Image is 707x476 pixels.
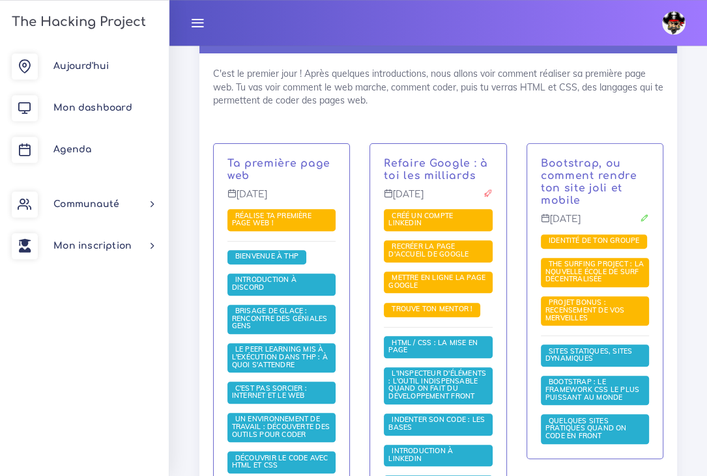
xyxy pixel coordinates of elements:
a: Refaire Google : à toi les milliards [384,158,488,182]
span: Agenda [53,145,91,154]
a: Indenter son code : les bases [388,415,485,432]
a: C'est pas sorcier : internet et le web [232,384,308,401]
a: HTML / CSS : la mise en page [388,338,478,355]
img: avatar [662,11,685,35]
span: Indenter son code : les bases [388,415,485,432]
a: Recréer la page d'accueil de Google [388,242,472,259]
span: Sites statiques, sites dynamiques [545,346,633,363]
span: Bienvenue à THP [232,251,302,260]
a: Introduction à Discord [232,275,296,292]
span: The Surfing Project : la nouvelle école de surf décentralisée [545,259,644,283]
a: avatar [656,4,695,42]
a: Découvrir le code avec HTML et CSS [232,454,328,471]
span: Mon inscription [53,241,132,251]
p: [DATE] [384,189,492,210]
a: Créé un compte LinkedIn [388,211,453,228]
span: Mon dashboard [53,103,132,113]
a: Ta première page web [227,158,330,182]
a: Un environnement de travail : découverte des outils pour coder [232,415,330,439]
span: Bootstrap : le framework CSS le plus puissant au monde [545,377,639,401]
span: Introduction à LinkedIn [388,446,453,463]
a: Quelques sites pratiques quand on code en front [545,417,627,441]
a: Le Peer learning mis à l'exécution dans THP : à quoi s'attendre [232,345,328,369]
a: Bienvenue à THP [232,252,302,261]
a: L'inspecteur d'éléments : l'outil indispensable quand on fait du développement front [388,369,486,401]
span: Identité de ton groupe [545,236,643,245]
p: [DATE] [227,189,336,210]
a: Sites statiques, sites dynamiques [545,347,633,364]
a: Introduction à LinkedIn [388,447,453,464]
a: The Surfing Project : la nouvelle école de surf décentralisée [545,260,644,284]
a: Brisage de glace : rencontre des géniales gens [232,307,328,331]
span: Découvrir le code avec HTML et CSS [232,453,328,470]
p: [DATE] [541,214,649,234]
a: Bootstrap, ou comment rendre ton site joli et mobile [541,158,637,206]
span: Communauté [53,199,119,209]
span: Aujourd'hui [53,61,109,71]
a: Bootstrap : le framework CSS le plus puissant au monde [545,378,639,402]
a: Trouve ton mentor ! [388,305,476,314]
span: Quelques sites pratiques quand on code en front [545,416,627,440]
a: PROJET BONUS : recensement de vos merveilles [545,298,625,322]
span: Brisage de glace : rencontre des géniales gens [232,306,328,330]
h3: The Hacking Project [8,15,146,29]
a: Mettre en ligne la page Google [388,273,485,290]
a: Identité de ton groupe [545,236,643,245]
span: Introduction à Discord [232,275,296,292]
a: Réalise ta première page web ! [232,211,311,228]
span: Mettre en ligne la page Google [388,273,485,290]
span: Un environnement de travail : découverte des outils pour coder [232,414,330,438]
span: Trouve ton mentor ! [388,304,476,313]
